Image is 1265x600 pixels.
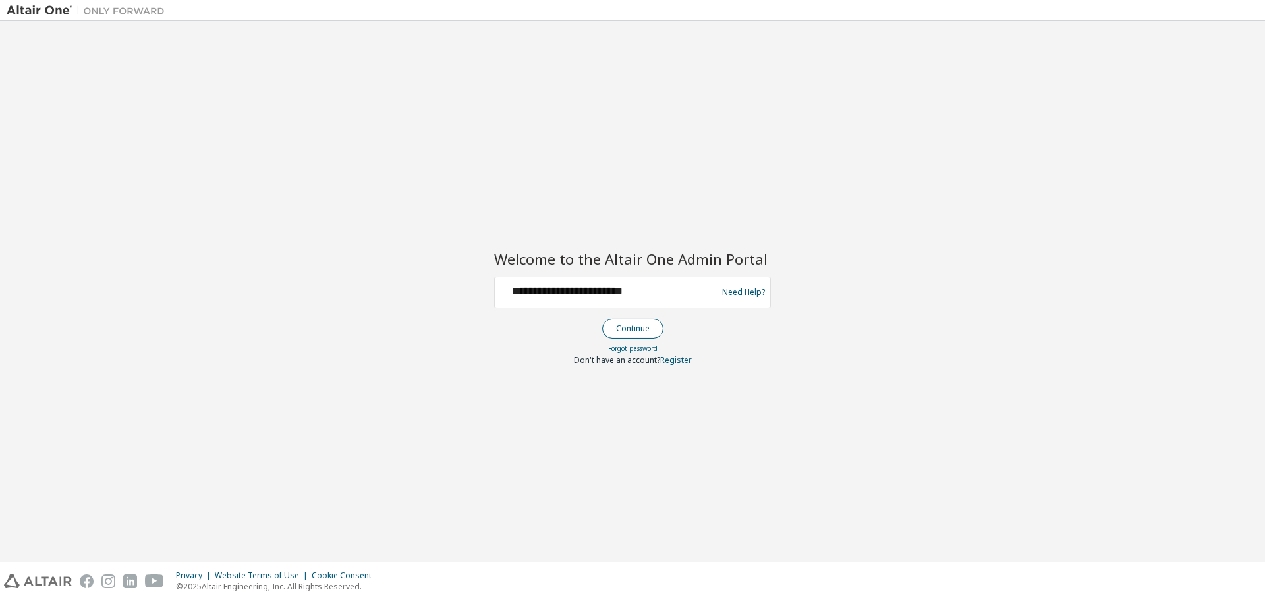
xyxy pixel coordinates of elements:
img: facebook.svg [80,574,94,588]
img: Altair One [7,4,171,17]
h2: Welcome to the Altair One Admin Portal [494,250,771,268]
div: Cookie Consent [312,570,379,581]
img: linkedin.svg [123,574,137,588]
img: youtube.svg [145,574,164,588]
div: Privacy [176,570,215,581]
img: altair_logo.svg [4,574,72,588]
a: Forgot password [608,344,658,353]
a: Register [660,354,692,366]
p: © 2025 Altair Engineering, Inc. All Rights Reserved. [176,581,379,592]
img: instagram.svg [101,574,115,588]
span: Don't have an account? [574,354,660,366]
button: Continue [602,319,663,339]
div: Website Terms of Use [215,570,312,581]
